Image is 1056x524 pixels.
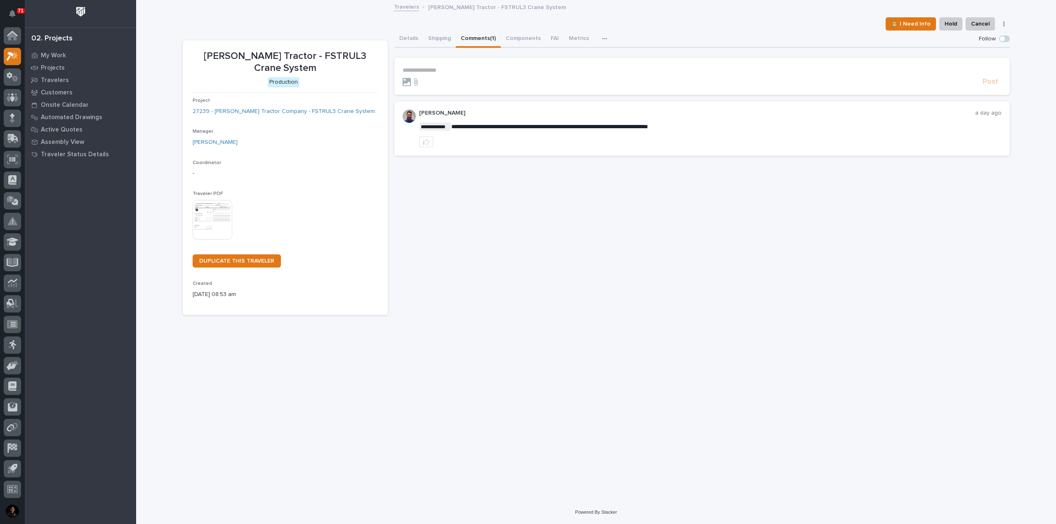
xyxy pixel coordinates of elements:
p: My Work [41,52,66,59]
button: users-avatar [4,503,21,520]
div: 02. Projects [31,34,73,43]
button: ⏳ I Need Info [886,17,936,31]
a: Travelers [394,2,419,11]
a: Customers [25,86,136,99]
p: [DATE] 08:53 am [193,290,378,299]
button: Comments (1) [456,31,501,48]
img: Workspace Logo [73,4,88,19]
a: 27239 - [PERSON_NAME] Tractor Company - FSTRUL3 Crane System [193,107,375,116]
a: Traveler Status Details [25,148,136,160]
a: Powered By Stacker [575,510,617,515]
div: Production [268,77,299,87]
p: Active Quotes [41,126,82,134]
a: Travelers [25,74,136,86]
p: Onsite Calendar [41,101,89,109]
a: Assembly View [25,136,136,148]
div: Notifications71 [10,10,21,23]
span: DUPLICATE THIS TRAVELER [199,258,274,264]
button: like this post [419,136,433,147]
p: Travelers [41,77,69,84]
p: - [193,169,378,178]
a: Automated Drawings [25,111,136,123]
p: a day ago [975,110,1002,117]
span: Hold [945,19,957,29]
button: FAI [546,31,564,48]
a: DUPLICATE THIS TRAVELER [193,254,281,268]
button: Details [394,31,423,48]
span: Manager [193,129,213,134]
button: Cancel [966,17,995,31]
span: Project [193,98,210,103]
a: [PERSON_NAME] [193,138,238,147]
button: Notifications [4,5,21,22]
button: Metrics [564,31,594,48]
p: [PERSON_NAME] Tractor - FSTRUL3 Crane System [428,2,566,11]
p: 71 [18,8,24,14]
span: Created [193,281,212,286]
p: Assembly View [41,139,84,146]
span: Post [983,77,998,87]
p: Projects [41,64,65,72]
p: [PERSON_NAME] [419,110,975,117]
span: Cancel [971,19,990,29]
a: Projects [25,61,136,74]
span: ⏳ I Need Info [891,19,931,29]
button: Post [979,77,1002,87]
p: Customers [41,89,73,96]
button: Shipping [423,31,456,48]
p: Traveler Status Details [41,151,109,158]
a: Active Quotes [25,123,136,136]
p: [PERSON_NAME] Tractor - FSTRUL3 Crane System [193,50,378,74]
span: Traveler PDF [193,191,223,196]
button: Hold [939,17,962,31]
img: 6hTokn1ETDGPf9BPokIQ [403,110,416,123]
a: My Work [25,49,136,61]
p: Automated Drawings [41,114,102,121]
span: Coordinator [193,160,221,165]
button: Components [501,31,546,48]
a: Onsite Calendar [25,99,136,111]
p: Follow [979,35,996,42]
